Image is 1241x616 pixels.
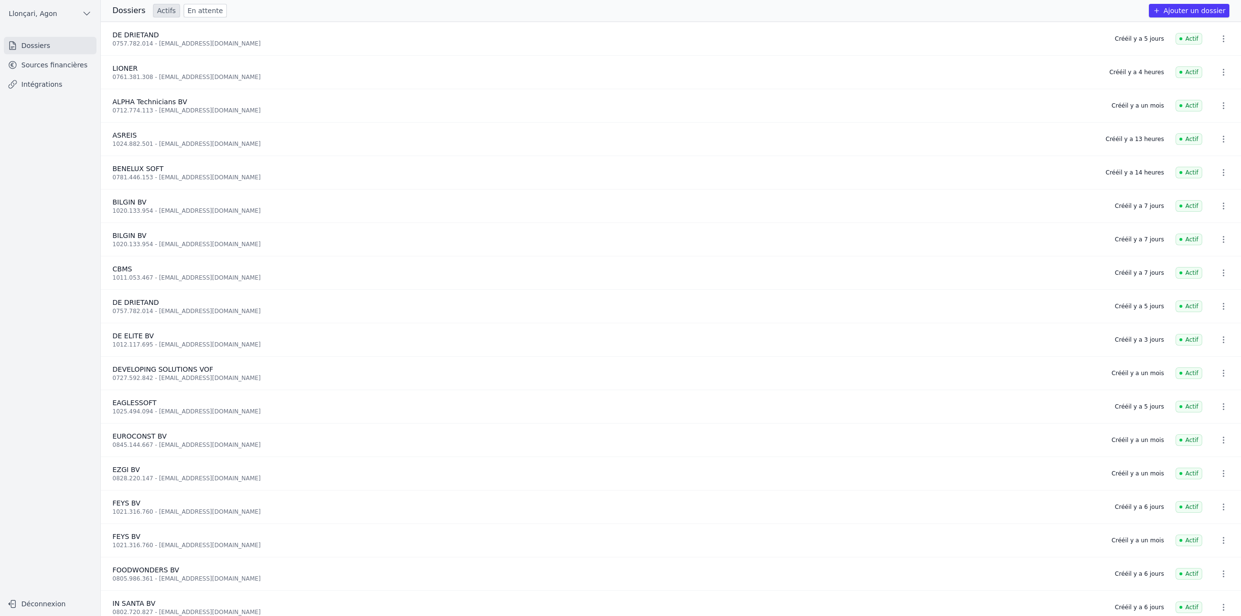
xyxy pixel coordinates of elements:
[1176,133,1202,145] span: Actif
[1115,336,1164,344] div: Créé il y a 3 jours
[112,474,1100,482] div: 0828.220.147 - [EMAIL_ADDRESS][DOMAIN_NAME]
[1115,503,1164,511] div: Créé il y a 6 jours
[112,365,213,373] span: DEVELOPING SOLUTIONS VOF
[112,140,1094,148] div: 1024.882.501 - [EMAIL_ADDRESS][DOMAIN_NAME]
[112,165,163,173] span: BENELUX SOFT
[112,64,138,72] span: LIONER
[112,274,1103,282] div: 1011.053.467 - [EMAIL_ADDRESS][DOMAIN_NAME]
[1149,4,1229,17] button: Ajouter un dossier
[112,198,146,206] span: BILGIN BV
[1176,267,1202,279] span: Actif
[1115,35,1164,43] div: Créé il y a 5 jours
[153,4,180,17] a: Actifs
[1176,568,1202,580] span: Actif
[1112,369,1164,377] div: Créé il y a un mois
[1115,269,1164,277] div: Créé il y a 7 jours
[1176,434,1202,446] span: Actif
[1112,436,1164,444] div: Créé il y a un mois
[1112,102,1164,110] div: Créé il y a un mois
[1176,334,1202,346] span: Actif
[9,9,57,18] span: Llonçari, Agon
[1176,367,1202,379] span: Actif
[112,98,187,106] span: ALPHA Technicians BV
[1115,202,1164,210] div: Créé il y a 7 jours
[112,399,157,407] span: EAGLESSOFT
[4,596,96,612] button: Déconnexion
[184,4,227,17] a: En attente
[1176,167,1202,178] span: Actif
[4,56,96,74] a: Sources financières
[1176,501,1202,513] span: Actif
[1176,300,1202,312] span: Actif
[1106,169,1164,176] div: Créé il y a 14 heures
[1176,100,1202,111] span: Actif
[112,107,1100,114] div: 0712.774.113 - [EMAIL_ADDRESS][DOMAIN_NAME]
[112,131,137,139] span: ASREIS
[112,499,141,507] span: FEYS BV
[112,174,1094,181] div: 0781.446.153 - [EMAIL_ADDRESS][DOMAIN_NAME]
[112,341,1103,348] div: 1012.117.695 - [EMAIL_ADDRESS][DOMAIN_NAME]
[1176,468,1202,479] span: Actif
[112,408,1103,415] div: 1025.494.094 - [EMAIL_ADDRESS][DOMAIN_NAME]
[112,466,140,474] span: EZGI BV
[4,6,96,21] button: Llonçari, Agon
[112,307,1103,315] div: 0757.782.014 - [EMAIL_ADDRESS][DOMAIN_NAME]
[1106,135,1164,143] div: Créé il y a 13 heures
[1109,68,1164,76] div: Créé il y a 4 heures
[112,31,159,39] span: DE DRIETAND
[112,240,1103,248] div: 1020.133.954 - [EMAIL_ADDRESS][DOMAIN_NAME]
[112,332,154,340] span: DE ELITE BV
[1112,470,1164,477] div: Créé il y a un mois
[112,600,156,607] span: IN SANTA BV
[1112,537,1164,544] div: Créé il y a un mois
[1115,236,1164,243] div: Créé il y a 7 jours
[112,533,141,540] span: FEYS BV
[112,575,1103,583] div: 0805.986.361 - [EMAIL_ADDRESS][DOMAIN_NAME]
[112,73,1098,81] div: 0761.381.308 - [EMAIL_ADDRESS][DOMAIN_NAME]
[1115,403,1164,411] div: Créé il y a 5 jours
[1176,66,1202,78] span: Actif
[4,37,96,54] a: Dossiers
[112,441,1100,449] div: 0845.144.667 - [EMAIL_ADDRESS][DOMAIN_NAME]
[112,5,145,16] h3: Dossiers
[112,541,1100,549] div: 1021.316.760 - [EMAIL_ADDRESS][DOMAIN_NAME]
[112,508,1103,516] div: 1021.316.760 - [EMAIL_ADDRESS][DOMAIN_NAME]
[1176,234,1202,245] span: Actif
[4,76,96,93] a: Intégrations
[1176,33,1202,45] span: Actif
[112,432,167,440] span: EUROCONST BV
[112,566,179,574] span: FOODWONDERS BV
[1176,401,1202,412] span: Actif
[112,265,132,273] span: CBMS
[1115,603,1164,611] div: Créé il y a 6 jours
[112,608,1103,616] div: 0802.720.827 - [EMAIL_ADDRESS][DOMAIN_NAME]
[112,374,1100,382] div: 0727.592.842 - [EMAIL_ADDRESS][DOMAIN_NAME]
[1176,200,1202,212] span: Actif
[112,40,1103,47] div: 0757.782.014 - [EMAIL_ADDRESS][DOMAIN_NAME]
[1176,535,1202,546] span: Actif
[112,232,146,239] span: BILGIN BV
[112,207,1103,215] div: 1020.133.954 - [EMAIL_ADDRESS][DOMAIN_NAME]
[1176,601,1202,613] span: Actif
[1115,302,1164,310] div: Créé il y a 5 jours
[1115,570,1164,578] div: Créé il y a 6 jours
[112,299,159,306] span: DE DRIETAND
